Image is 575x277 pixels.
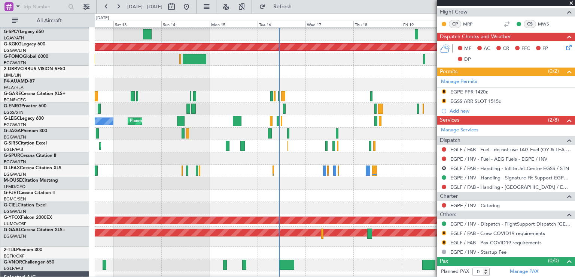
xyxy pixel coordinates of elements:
[450,202,500,209] a: EGPE / INV - Catering
[440,136,460,145] span: Dispatch
[4,191,19,195] span: G-FJET
[4,141,47,146] a: G-SIRSCitation Excel
[4,54,23,59] span: G-FOMO
[4,42,45,47] a: G-KGKGLegacy 600
[4,209,26,214] a: EGGW/LTN
[4,147,23,152] a: EGLF/FAB
[4,72,21,78] a: LIML/LIN
[4,172,26,177] a: EGGW/LTN
[441,126,478,134] a: Manage Services
[4,260,54,265] a: G-VNORChallenger 650
[450,175,571,181] a: EGPE / INV - Handling - Signature Flt Support EGPE / INV
[8,15,81,27] button: All Aircraft
[258,21,305,27] div: Tue 16
[4,253,24,259] a: EGTK/OXF
[161,21,209,27] div: Sun 14
[4,54,48,59] a: G-FOMOGlobal 6000
[441,268,469,275] label: Planned PAX
[548,67,559,75] span: (0/2)
[96,15,109,21] div: [DATE]
[4,110,24,115] a: EGSS/STN
[4,266,23,271] a: EGLF/FAB
[464,56,471,63] span: DP
[4,166,20,170] span: G-LEAX
[305,21,353,27] div: Wed 17
[542,45,548,53] span: FP
[521,45,530,53] span: FFC
[450,184,571,190] a: EGLF / FAB - Handling - [GEOGRAPHIC_DATA] / EGLF / FAB
[4,67,20,71] span: 2-DBRV
[4,154,20,158] span: G-SPUR
[538,21,555,27] a: MWS
[4,104,46,108] a: G-ENRGPraetor 600
[450,249,506,255] a: EGPE / INV - Startup Fee
[4,260,22,265] span: G-VNOR
[440,257,448,266] span: Pax
[4,97,26,103] a: EGNR/CEG
[450,230,545,236] a: EGLF / FAB - Crew COVID19 requirements
[440,116,459,125] span: Services
[4,92,21,96] span: G-GARE
[4,184,25,190] a: LFMD/CEQ
[4,116,20,121] span: G-LEGC
[4,191,55,195] a: G-FJETCessna Citation II
[4,196,26,202] a: EGMC/SEN
[4,248,42,252] a: 2-TIJLPhenom 300
[4,178,22,183] span: M-OUSE
[450,98,501,104] div: EGSS ARR SLOT 1515z
[4,85,24,90] a: FALA/HLA
[4,48,26,53] a: EGGW/LTN
[449,20,461,28] div: CP
[442,99,446,103] button: R
[450,156,547,162] a: EGPE / INV - Fuel - AEG Fuels - EGPE / INV
[450,89,488,95] div: EGPE PPR 1420z
[4,79,35,84] a: P4-AUAMD-87
[484,45,490,53] span: AC
[4,129,21,133] span: G-JAGA
[441,78,477,86] a: Manage Permits
[4,166,61,170] a: G-LEAXCessna Citation XLS
[4,116,44,121] a: G-LEGCLegacy 600
[4,215,21,220] span: G-YFOX
[524,20,536,28] div: CS
[113,21,161,27] div: Sat 13
[4,35,24,41] a: LGAV/ATH
[4,141,18,146] span: G-SIRS
[4,134,26,140] a: EGGW/LTN
[442,166,446,170] button: R
[4,203,18,208] span: G-CIEL
[4,228,66,232] a: G-GAALCessna Citation XLS+
[548,116,559,124] span: (2/8)
[442,231,446,235] button: R
[4,122,26,128] a: EGGW/LTN
[4,67,65,71] a: 2-DBRVCIRRUS VISION SF50
[4,203,46,208] a: G-CIELCitation Excel
[440,68,457,76] span: Permits
[256,1,301,13] button: Refresh
[4,30,44,34] a: G-SPCYLegacy 650
[510,268,538,275] a: Manage PAX
[442,89,446,94] button: R
[440,192,458,201] span: Charter
[464,45,471,53] span: MF
[4,92,66,96] a: G-GARECessna Citation XLS+
[440,8,468,17] span: Flight Crew
[4,221,26,227] a: UUMO/OSF
[402,21,450,27] div: Fri 19
[4,228,21,232] span: G-GAAL
[23,1,66,12] input: Trip Number
[4,154,56,158] a: G-SPURCessna Citation II
[4,79,21,84] span: P4-AUA
[4,30,20,34] span: G-SPCY
[210,21,258,27] div: Mon 15
[450,221,571,227] a: EGPE / INV - Dispatch - FlightSupport Dispatch [GEOGRAPHIC_DATA]
[442,240,446,245] button: R
[440,33,511,41] span: Dispatch Checks and Weather
[450,146,571,153] a: EGLF / FAB - Fuel - do not use TAG Fuel (OY & LEA only) EGLF / FAB
[4,178,58,183] a: M-OUSECitation Mustang
[503,45,509,53] span: CR
[450,239,542,246] a: EGLF / FAB - Pax COVID19 requirements
[267,4,298,9] span: Refresh
[127,3,162,10] span: [DATE] - [DATE]
[4,159,26,165] a: EGGW/LTN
